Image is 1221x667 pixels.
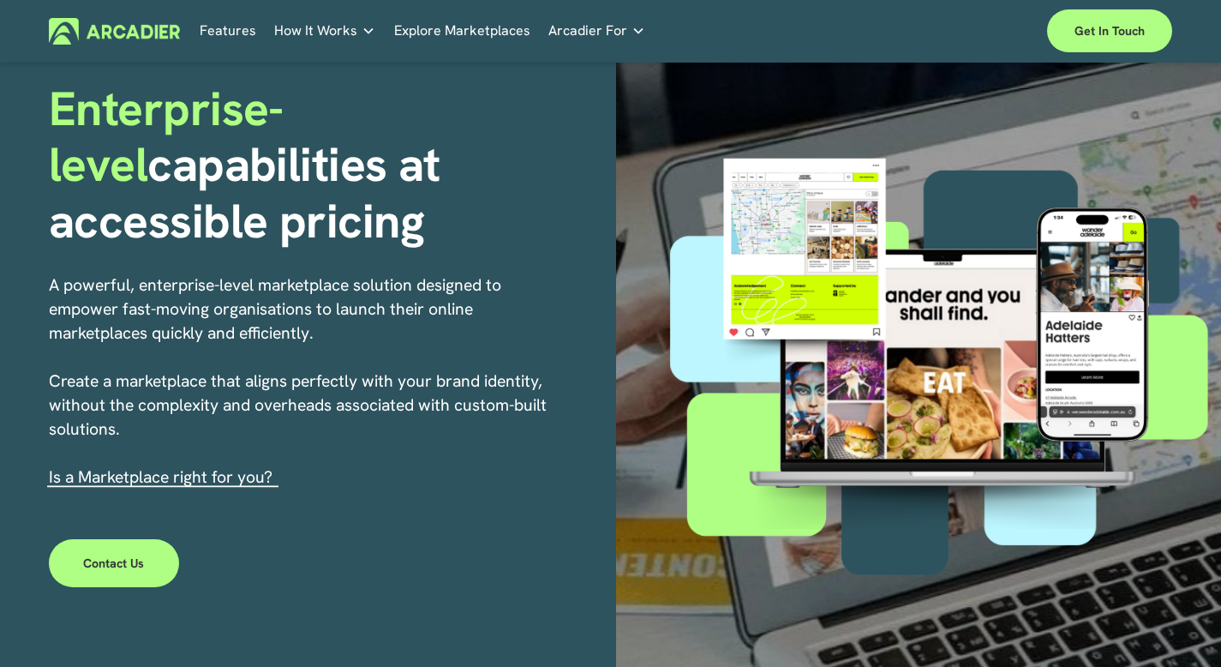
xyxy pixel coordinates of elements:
a: folder dropdown [548,18,645,45]
p: A powerful, enterprise-level marketplace solution designed to empower fast-moving organisations t... [49,273,557,490]
iframe: Chat Widget [1135,585,1221,667]
a: s a Marketplace right for you? [53,466,272,488]
img: Arcadier [49,18,180,45]
span: How It Works [274,19,357,43]
a: Get in touch [1047,9,1172,52]
span: Enterprise-level [49,78,284,195]
strong: capabilities at accessible pricing [49,134,452,251]
a: Features [200,18,256,45]
span: Arcadier For [548,19,627,43]
a: Contact Us [49,539,179,587]
a: Explore Marketplaces [394,18,530,45]
a: folder dropdown [274,18,375,45]
span: I [49,466,272,488]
